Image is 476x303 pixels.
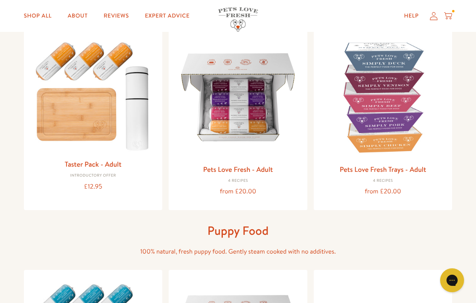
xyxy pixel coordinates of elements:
a: Shop All [18,8,58,24]
span: 100% natural, fresh puppy food. Gently steam cooked with no additives. [140,247,336,256]
a: Pets Love Fresh - Adult [203,164,273,174]
img: Pets Love Fresh [218,7,258,31]
div: from £20.00 [320,186,446,197]
img: Pets Love Fresh - Adult [175,34,301,160]
img: Taster Pack - Adult [30,34,156,155]
h1: Puppy Food [110,223,366,238]
div: from £20.00 [175,186,301,197]
a: Reviews [97,8,135,24]
a: Help [398,8,425,24]
div: 4 Recipes [175,179,301,183]
a: About [61,8,94,24]
a: Expert Advice [138,8,196,24]
a: Pets Love Fresh Trays - Adult [340,164,426,174]
div: 4 Recipes [320,179,446,183]
a: Taster Pack - Adult [65,159,121,169]
img: Pets Love Fresh Trays - Adult [320,34,446,160]
div: £12.95 [30,181,156,192]
iframe: Gorgias live chat messenger [436,266,468,295]
div: Introductory Offer [30,173,156,178]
